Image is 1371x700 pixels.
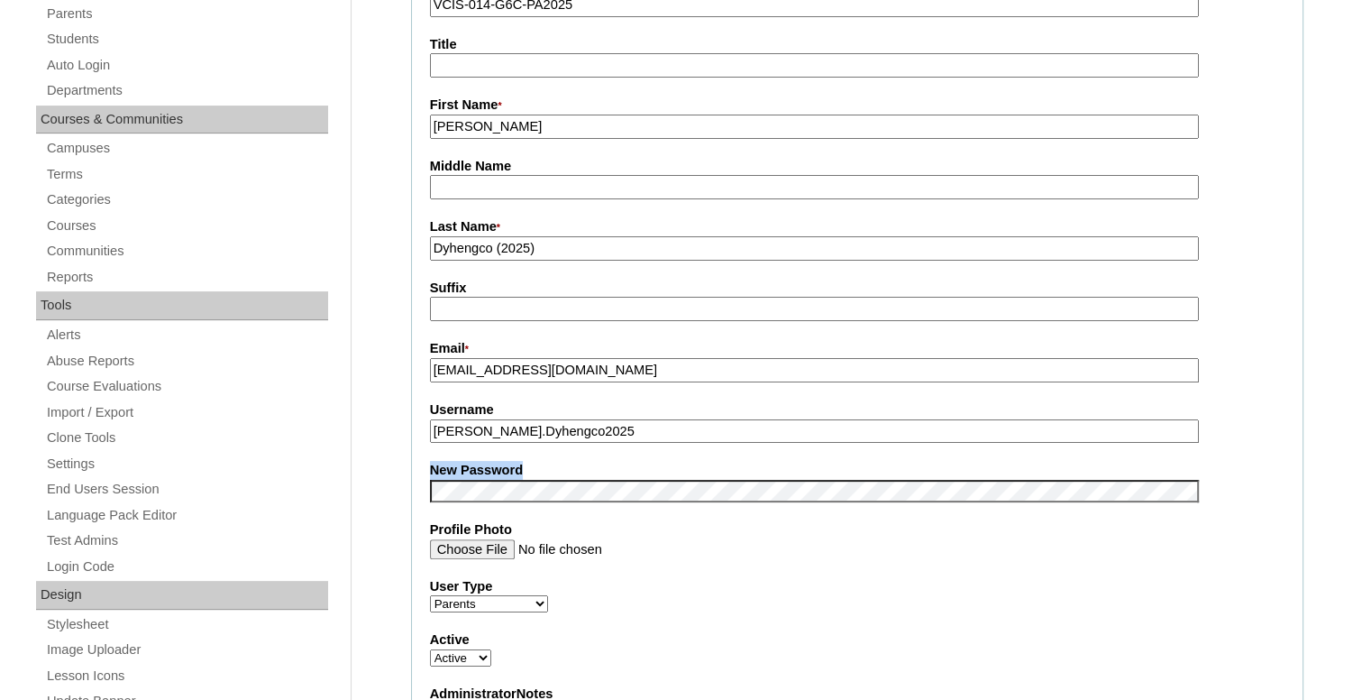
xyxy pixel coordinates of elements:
[430,401,1284,419] label: Username
[430,520,1284,539] label: Profile Photo
[45,504,328,527] a: Language Pack Editor
[45,3,328,25] a: Parents
[45,613,328,636] a: Stylesheet
[45,137,328,160] a: Campuses
[36,106,328,134] div: Courses & Communities
[430,217,1284,237] label: Last Name
[430,279,1284,298] label: Suffix
[45,163,328,186] a: Terms
[45,28,328,51] a: Students
[45,639,328,661] a: Image Uploader
[45,453,328,475] a: Settings
[45,530,328,552] a: Test Admins
[430,157,1284,176] label: Middle Name
[36,581,328,610] div: Design
[36,291,328,320] div: Tools
[430,461,1284,480] label: New Password
[45,79,328,102] a: Departments
[45,324,328,346] a: Alerts
[45,665,328,687] a: Lesson Icons
[430,631,1284,649] label: Active
[45,350,328,373] a: Abuse Reports
[45,266,328,289] a: Reports
[45,240,328,262] a: Communities
[45,427,328,449] a: Clone Tools
[430,96,1284,115] label: First Name
[45,556,328,578] a: Login Code
[45,375,328,398] a: Course Evaluations
[45,401,328,424] a: Import / Export
[430,35,1284,54] label: Title
[45,478,328,501] a: End Users Session
[45,54,328,77] a: Auto Login
[430,339,1284,359] label: Email
[430,577,1284,596] label: User Type
[45,215,328,237] a: Courses
[45,189,328,211] a: Categories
